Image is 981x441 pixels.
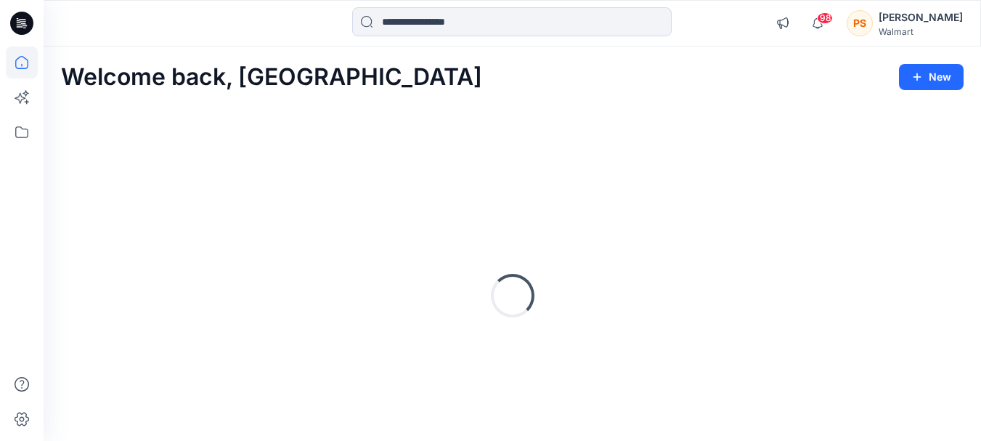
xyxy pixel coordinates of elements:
button: New [899,64,964,90]
div: [PERSON_NAME] [879,9,963,26]
div: Walmart [879,26,963,37]
div: PS [847,10,873,36]
span: 98 [817,12,833,24]
h2: Welcome back, [GEOGRAPHIC_DATA] [61,64,482,91]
